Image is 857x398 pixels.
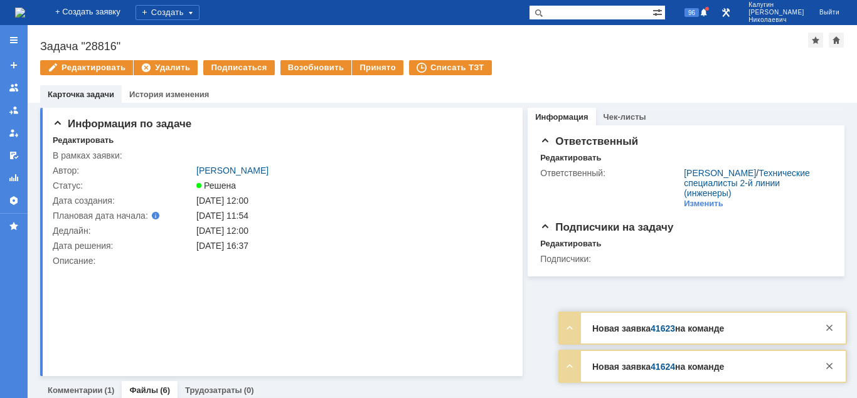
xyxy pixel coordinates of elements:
[196,241,506,251] div: [DATE] 16:37
[535,112,588,122] a: Информация
[684,199,723,209] div: Изменить
[160,385,170,395] div: (6)
[129,90,209,99] a: История изменения
[53,181,194,191] div: Статус:
[592,323,724,333] strong: Новая заявка на команде
[540,168,681,178] div: Ответственный:
[540,135,638,147] span: Ответственный
[604,112,646,122] a: Чек-листы
[15,8,25,18] img: logo
[822,320,837,335] div: Закрыть
[196,165,269,175] a: [PERSON_NAME]
[652,6,665,18] span: Расширенный поиск
[4,168,24,188] a: Отчеты
[196,211,506,221] div: [DATE] 11:54
[48,90,114,99] a: Карточка задачи
[105,385,115,395] div: (1)
[53,135,114,145] div: Редактировать
[540,221,673,233] span: Подписчики на задачу
[684,8,699,17] span: 96
[53,211,179,221] div: Плановая дата начала:
[684,168,756,178] a: [PERSON_NAME]
[562,320,577,335] div: Развернуть
[136,5,200,20] div: Создать
[244,385,254,395] div: (0)
[196,196,506,206] div: [DATE] 12:00
[53,241,194,251] div: Дата решения:
[53,118,191,130] span: Информация по задаче
[748,1,804,9] span: Калугин
[53,150,194,160] div: В рамках заявки:
[185,385,242,395] a: Трудозатраты
[808,33,823,48] div: Добавить в избранное
[40,40,808,53] div: Задача "28816"
[15,8,25,18] a: Перейти на домашнюю страницу
[748,9,804,16] span: [PERSON_NAME]
[562,359,577,374] div: Развернуть
[829,33,844,48] div: Сделать домашней страницей
[4,145,24,165] a: Мои согласования
[48,385,103,395] a: Комментарии
[196,181,236,191] span: Решена
[684,168,826,198] div: /
[540,254,681,264] div: Подписчики:
[718,5,733,20] a: Перейти в интерфейс администратора
[53,226,194,236] div: Дедлайн:
[4,191,24,211] a: Настройки
[53,196,194,206] div: Дата создания:
[651,362,675,372] a: 41624
[53,256,508,266] div: Описание:
[748,16,804,24] span: Николаевич
[4,123,24,143] a: Мои заявки
[196,226,506,236] div: [DATE] 12:00
[540,239,601,249] div: Редактировать
[822,359,837,374] div: Закрыть
[129,385,158,395] a: Файлы
[651,323,675,333] a: 41623
[4,78,24,98] a: Заявки на командах
[684,168,810,198] a: Технические специалисты 2-й линии (инженеры)
[592,362,724,372] strong: Новая заявка на команде
[540,153,601,163] div: Редактировать
[4,55,24,75] a: Создать заявку
[4,100,24,120] a: Заявки в моей ответственности
[53,165,194,175] div: Автор:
